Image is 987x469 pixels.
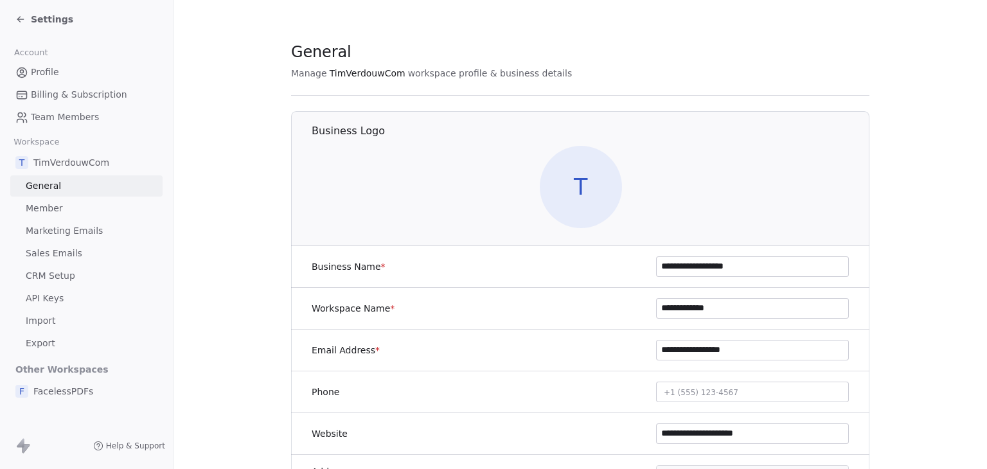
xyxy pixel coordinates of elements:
[106,441,165,451] span: Help & Support
[93,441,165,451] a: Help & Support
[312,385,339,398] label: Phone
[15,13,73,26] a: Settings
[26,314,55,328] span: Import
[540,146,622,228] span: T
[312,344,380,357] label: Email Address
[10,333,163,354] a: Export
[8,43,53,62] span: Account
[10,198,163,219] a: Member
[10,310,163,332] a: Import
[291,42,351,62] span: General
[26,269,75,283] span: CRM Setup
[26,202,63,215] span: Member
[10,175,163,197] a: General
[10,62,163,83] a: Profile
[10,84,163,105] a: Billing & Subscription
[291,67,327,80] span: Manage
[8,132,65,152] span: Workspace
[664,388,738,397] span: +1 (555) 123-4567
[10,220,163,242] a: Marketing Emails
[26,247,82,260] span: Sales Emails
[15,385,28,398] span: F
[656,382,849,402] button: +1 (555) 123-4567
[330,67,405,80] span: TimVerdouwCom
[31,111,99,124] span: Team Members
[10,265,163,287] a: CRM Setup
[26,292,64,305] span: API Keys
[312,427,348,440] label: Website
[10,107,163,128] a: Team Members
[31,88,127,102] span: Billing & Subscription
[10,359,114,380] span: Other Workspaces
[33,156,109,169] span: TimVerdouwCom
[26,224,103,238] span: Marketing Emails
[26,179,61,193] span: General
[312,260,386,273] label: Business Name
[33,385,93,398] span: FacelessPDFs
[15,156,28,169] span: T
[408,67,573,80] span: workspace profile & business details
[10,243,163,264] a: Sales Emails
[31,13,73,26] span: Settings
[31,66,59,79] span: Profile
[10,288,163,309] a: API Keys
[312,302,395,315] label: Workspace Name
[312,124,870,138] h1: Business Logo
[26,337,55,350] span: Export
